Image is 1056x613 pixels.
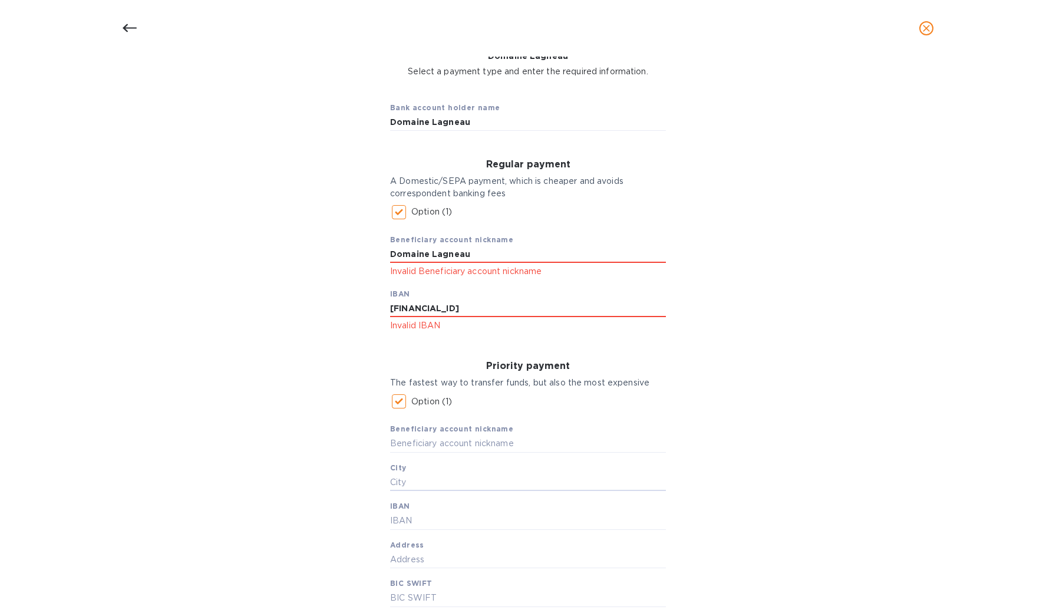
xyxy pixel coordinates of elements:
[390,235,513,244] b: Beneficiary account nickname
[390,541,424,549] b: Address
[390,361,666,372] h3: Priority payment
[390,512,666,530] input: IBAN
[390,424,513,433] b: Beneficiary account nickname
[390,579,433,588] b: BIC SWIFT
[411,206,452,218] p: Option (1)
[912,14,940,42] button: close
[390,502,410,510] b: IBAN
[408,65,648,78] p: Select a payment type and enter the required information.
[390,551,666,569] input: Address
[390,159,666,170] h3: Regular payment
[390,377,666,389] p: The fastest way to transfer funds, but also the most expensive
[411,396,452,408] p: Option (1)
[390,246,666,263] input: Beneficiary account nickname
[390,319,666,332] p: Invalid IBAN
[390,435,666,453] input: Beneficiary account nickname
[390,265,666,278] p: Invalid Beneficiary account nickname
[390,103,500,112] b: Bank account holder name
[390,300,666,318] input: IBAN
[488,51,568,61] b: Domaine Lagneau
[390,463,407,472] b: City
[390,289,410,298] b: IBAN
[390,474,666,492] input: City
[390,589,666,607] input: BIC SWIFT
[390,175,666,200] p: A Domestic/SEPA payment, which is cheaper and avoids correspondent banking fees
